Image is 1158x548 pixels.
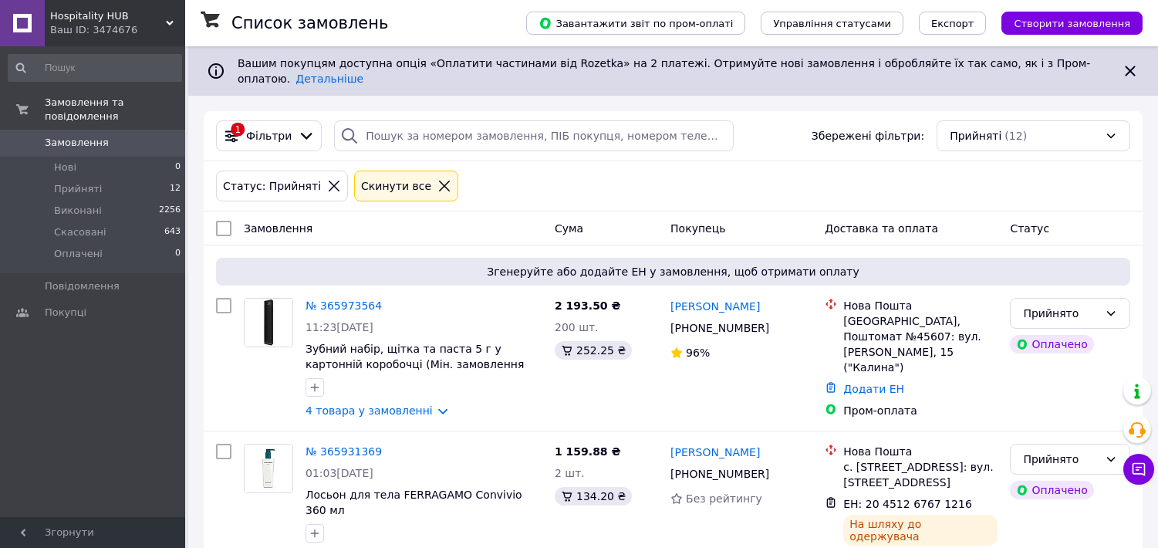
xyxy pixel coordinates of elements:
[50,23,185,37] div: Ваш ID: 3474676
[843,515,998,546] div: На шляху до одержувача
[306,321,373,333] span: 11:23[DATE]
[773,18,891,29] span: Управління статусами
[45,96,185,123] span: Замовлення та повідомлення
[555,299,621,312] span: 2 193.50 ₴
[555,222,583,235] span: Cума
[812,128,924,144] span: Збережені фільтри:
[670,222,725,235] span: Покупець
[555,467,585,479] span: 2 шт.
[54,182,102,196] span: Прийняті
[686,492,762,505] span: Без рейтингу
[295,73,363,85] a: Детальніше
[670,299,760,314] a: [PERSON_NAME]
[843,313,998,375] div: [GEOGRAPHIC_DATA], Поштомат №45607: вул. [PERSON_NAME], 15 ("Калина")
[555,341,632,360] div: 252.25 ₴
[843,298,998,313] div: Нова Пошта
[667,463,772,485] div: [PHONE_NUMBER]
[667,317,772,339] div: [PHONE_NUMBER]
[334,120,734,151] input: Пошук за номером замовлення, ПІБ покупця, номером телефону, Email, номером накладної
[54,204,102,218] span: Виконані
[950,128,1001,144] span: Прийняті
[245,445,292,492] img: Фото товару
[306,404,433,417] a: 4 товара у замовленні
[45,279,120,293] span: Повідомлення
[45,136,109,150] span: Замовлення
[306,489,522,516] a: Лосьон для тела FERRAGAMO Convivio 360 мл
[1004,130,1027,142] span: (12)
[175,247,181,261] span: 0
[306,467,373,479] span: 01:03[DATE]
[170,182,181,196] span: 12
[231,14,388,32] h1: Список замовлень
[245,299,292,347] img: Фото товару
[45,306,86,320] span: Покупці
[175,161,181,174] span: 0
[843,403,998,418] div: Пром-оплата
[825,222,938,235] span: Доставка та оплата
[244,444,293,493] a: Фото товару
[358,178,434,195] div: Cкинути все
[1010,335,1093,353] div: Оплачено
[244,222,312,235] span: Замовлення
[1014,18,1130,29] span: Створити замовлення
[686,347,710,359] span: 96%
[670,445,760,460] a: [PERSON_NAME]
[1001,12,1143,35] button: Створити замовлення
[159,204,181,218] span: 2256
[761,12,903,35] button: Управління статусами
[555,445,621,458] span: 1 159.88 ₴
[222,264,1124,279] span: Згенеруйте або додайте ЕН у замовлення, щоб отримати оплату
[843,498,972,510] span: ЕН: 20 4512 6767 1216
[919,12,987,35] button: Експорт
[843,444,998,459] div: Нова Пошта
[246,128,292,144] span: Фільтри
[164,225,181,239] span: 643
[54,225,106,239] span: Скасовані
[843,459,998,490] div: с. [STREET_ADDRESS]: вул. [STREET_ADDRESS]
[986,16,1143,29] a: Створити замовлення
[1023,305,1099,322] div: Прийнято
[8,54,182,82] input: Пошук
[220,178,324,195] div: Статус: Прийняті
[526,12,745,35] button: Завантажити звіт по пром-оплаті
[1023,451,1099,468] div: Прийнято
[54,247,103,261] span: Оплачені
[1123,454,1154,485] button: Чат з покупцем
[1010,481,1093,499] div: Оплачено
[538,16,733,30] span: Завантажити звіт по пром-оплаті
[306,445,382,458] a: № 365931369
[555,487,632,506] div: 134.20 ₴
[238,57,1090,85] span: Вашим покупцям доступна опція «Оплатити частинами від Rozetka» на 2 платежі. Отримуйте нові замов...
[50,9,166,23] span: Hospitality HUB
[843,383,904,395] a: Додати ЕН
[54,161,76,174] span: Нові
[244,298,293,347] a: Фото товару
[931,18,974,29] span: Експорт
[1010,222,1049,235] span: Статус
[555,321,599,333] span: 200 шт.
[306,299,382,312] a: № 365973564
[306,343,524,386] a: Зубний набір, щітка та паста 5 г у картонній коробочці (Мін. замовлення від 50 шт)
